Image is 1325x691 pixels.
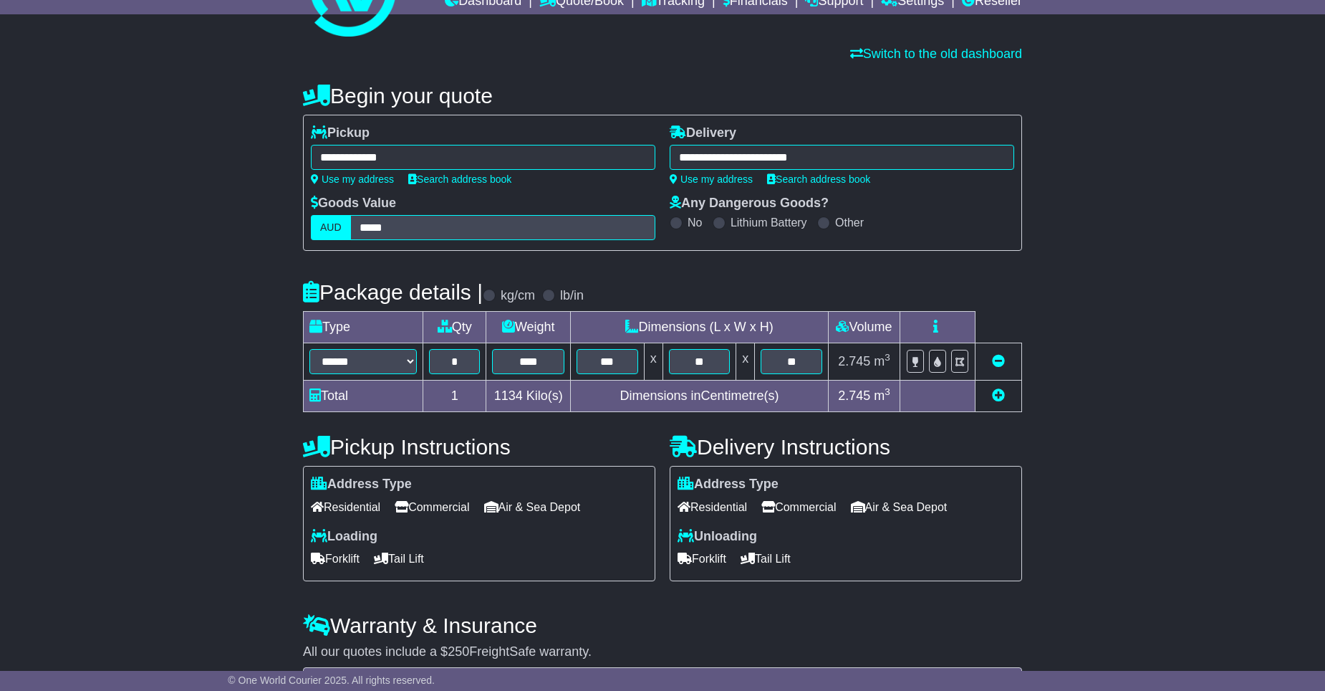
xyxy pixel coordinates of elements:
[761,496,836,518] span: Commercial
[311,215,351,240] label: AUD
[311,125,370,141] label: Pickup
[678,548,726,570] span: Forklift
[486,381,571,412] td: Kilo(s)
[874,389,890,403] span: m
[311,529,377,545] label: Loading
[741,548,791,570] span: Tail Lift
[828,312,900,343] td: Volume
[670,173,753,185] a: Use my address
[885,386,890,397] sup: 3
[374,548,424,570] span: Tail Lift
[303,84,1022,108] h4: Begin your quote
[303,435,655,459] h4: Pickup Instructions
[678,477,779,492] label: Address Type
[670,196,829,211] label: Any Dangerous Goods?
[303,280,483,304] h4: Package details |
[688,216,702,229] label: No
[395,496,469,518] span: Commercial
[311,196,396,211] label: Goods Value
[408,173,511,185] a: Search address book
[501,288,535,304] label: kg/cm
[670,125,736,141] label: Delivery
[874,354,890,368] span: m
[670,435,1022,459] h4: Delivery Instructions
[484,496,581,518] span: Air & Sea Depot
[644,343,662,381] td: x
[678,529,757,545] label: Unloading
[736,343,755,381] td: x
[767,173,870,185] a: Search address book
[423,381,486,412] td: 1
[992,354,1005,368] a: Remove this item
[494,389,523,403] span: 1134
[423,312,486,343] td: Qty
[992,389,1005,403] a: Add new item
[311,477,412,492] label: Address Type
[303,644,1022,660] div: All our quotes include a $ FreightSafe warranty.
[571,312,829,343] td: Dimensions (L x W x H)
[486,312,571,343] td: Weight
[835,216,864,229] label: Other
[571,381,829,412] td: Dimensions in Centimetre(s)
[851,496,948,518] span: Air & Sea Depot
[311,496,380,518] span: Residential
[678,496,747,518] span: Residential
[560,288,584,304] label: lb/in
[448,644,469,659] span: 250
[731,216,807,229] label: Lithium Battery
[850,47,1022,61] a: Switch to the old dashboard
[838,389,870,403] span: 2.745
[885,352,890,363] sup: 3
[304,381,423,412] td: Total
[311,173,394,185] a: Use my address
[311,548,360,570] span: Forklift
[228,675,435,686] span: © One World Courier 2025. All rights reserved.
[304,312,423,343] td: Type
[303,614,1022,637] h4: Warranty & Insurance
[838,354,870,368] span: 2.745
